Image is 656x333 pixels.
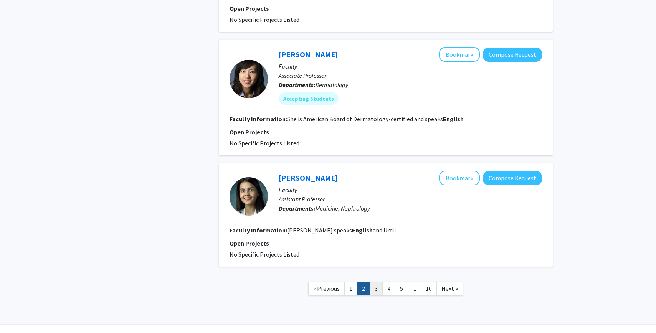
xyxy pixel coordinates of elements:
[230,115,287,123] b: Faculty Information:
[313,285,340,292] span: « Previous
[279,81,316,89] b: Departments:
[436,282,463,295] a: Next
[219,274,553,305] nav: Page navigation
[279,49,338,59] a: [PERSON_NAME]
[413,285,416,292] span: ...
[308,282,345,295] a: Previous
[279,173,338,183] a: [PERSON_NAME]
[439,47,480,62] button: Add Anna Chien to Bookmarks
[230,226,287,234] b: Faculty Information:
[382,282,395,295] a: 4
[395,282,408,295] a: 5
[287,115,465,123] fg-read-more: She is American Board of Dermatology-certified and speaks .
[279,195,542,204] p: Assistant Professor
[421,282,437,295] a: 10
[344,282,357,295] a: 1
[316,204,370,212] span: Medicine, Nephrology
[230,139,299,147] span: No Specific Projects Listed
[439,171,480,185] button: Add Fizza Naqvi to Bookmarks
[279,204,316,212] b: Departments:
[230,127,542,137] p: Open Projects
[279,71,542,80] p: Associate Professor
[279,62,542,71] p: Faculty
[443,115,464,123] b: English
[441,285,458,292] span: Next »
[357,282,370,295] a: 2
[370,282,383,295] a: 3
[279,185,542,195] p: Faculty
[279,92,339,105] mat-chip: Accepting Students
[483,48,542,62] button: Compose Request to Anna Chien
[316,81,348,89] span: Dermatology
[230,16,299,23] span: No Specific Projects Listed
[230,251,299,258] span: No Specific Projects Listed
[287,226,397,234] fg-read-more: [PERSON_NAME] speaks and Urdu.
[483,171,542,185] button: Compose Request to Fizza Naqvi
[352,226,373,234] b: English
[230,4,542,13] p: Open Projects
[6,298,33,327] iframe: Chat
[230,239,542,248] p: Open Projects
